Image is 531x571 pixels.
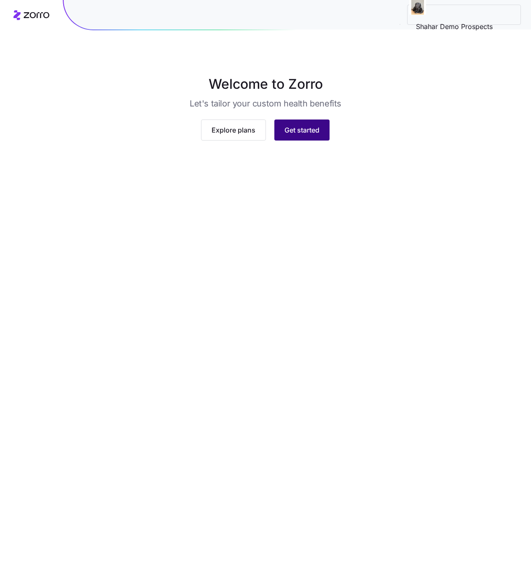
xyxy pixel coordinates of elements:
[201,130,266,151] button: Explore plans
[274,130,330,151] button: Get started
[190,98,341,109] h3: Let's tailor your custom health benefits
[212,135,255,146] span: Explore plans
[284,135,319,146] span: Get started
[56,74,475,94] h1: Welcome to Zorro
[409,21,499,32] span: Shahar Demo Prospects
[90,113,441,123] img: stellaHeroImage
